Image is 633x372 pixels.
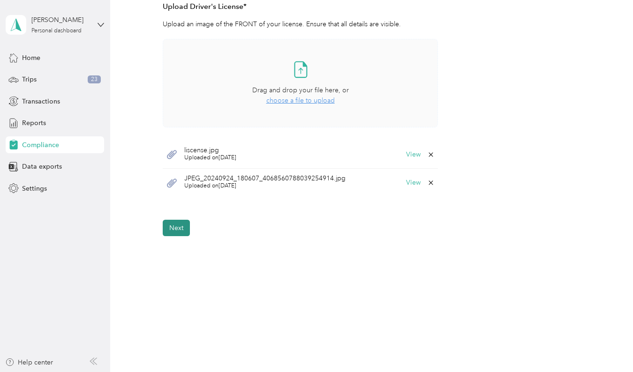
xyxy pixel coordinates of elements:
div: Personal dashboard [31,28,82,34]
span: Settings [22,184,47,193]
div: [PERSON_NAME] [31,15,90,25]
span: Drag and drop your file here, or [252,86,349,94]
button: View [406,151,421,158]
button: Help center [5,357,53,367]
span: Uploaded on [DATE] [184,182,346,190]
span: JPEG_20240924_180607_4068560788039254914.jpg [184,175,346,182]
span: Uploaded on [DATE] [184,154,236,162]
p: Upload an image of the FRONT of your license. Ensure that all details are visible. [163,19,438,29]
span: Transactions [22,97,60,106]
span: Drag and drop your file here, orchoose a file to upload [163,39,437,127]
span: Data exports [22,162,62,171]
span: Reports [22,118,46,128]
span: choose a file to upload [266,97,335,104]
span: Compliance [22,140,59,150]
span: 23 [88,75,101,84]
span: Trips [22,74,37,84]
button: View [406,179,421,186]
span: Home [22,53,40,63]
h3: Upload Driver's License* [163,1,438,13]
iframe: Everlance-gr Chat Button Frame [580,320,633,372]
span: liscense.jpg [184,147,236,154]
button: Next [163,220,190,236]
